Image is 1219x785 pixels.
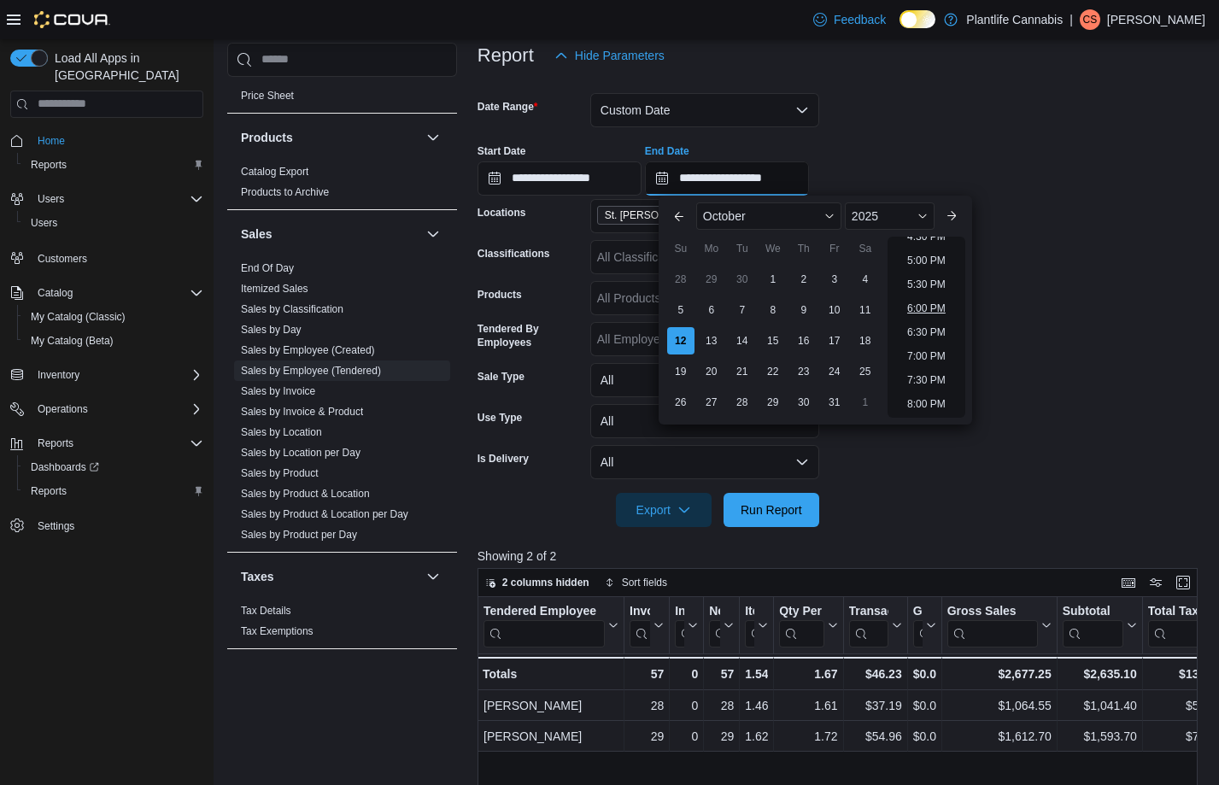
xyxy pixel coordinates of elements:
[227,600,457,648] div: Taxes
[483,664,618,684] div: Totals
[698,235,725,262] div: Mo
[241,166,308,178] a: Catalog Export
[900,10,935,28] input: Dark Mode
[241,466,319,480] span: Sales by Product
[913,695,936,716] div: $0.00
[912,604,922,647] div: Gift Card Sales
[31,399,95,419] button: Operations
[759,296,787,324] div: day-8
[38,286,73,300] span: Catalog
[667,358,694,385] div: day-19
[24,457,106,477] a: Dashboards
[1146,572,1166,593] button: Display options
[845,202,935,230] div: Button. Open the year selector. 2025 is currently selected.
[241,165,308,179] span: Catalog Export
[17,479,210,503] button: Reports
[17,329,210,353] button: My Catalog (Beta)
[478,144,526,158] label: Start Date
[483,726,618,747] div: [PERSON_NAME]
[478,206,526,220] label: Locations
[31,189,203,209] span: Users
[912,664,935,684] div: $0.00
[483,604,605,620] div: Tendered Employee
[745,664,768,684] div: 1.54
[790,327,818,354] div: day-16
[946,604,1051,647] button: Gross Sales
[17,153,210,177] button: Reports
[241,129,293,146] h3: Products
[729,266,756,293] div: day-30
[24,213,64,233] a: Users
[626,493,701,527] span: Export
[1107,9,1205,30] p: [PERSON_NAME]
[966,9,1063,30] p: Plantlife Cannabis
[852,209,878,223] span: 2025
[34,11,110,28] img: Cova
[3,281,210,305] button: Catalog
[241,385,315,397] a: Sales by Invoice
[947,726,1052,747] div: $1,612.70
[848,695,901,716] div: $37.19
[483,604,618,647] button: Tendered Employee
[821,296,848,324] div: day-10
[698,296,725,324] div: day-6
[852,358,879,385] div: day-25
[1083,9,1098,30] span: CS
[227,85,457,113] div: Pricing
[3,431,210,455] button: Reports
[31,283,79,303] button: Catalog
[31,283,203,303] span: Catalog
[675,604,684,647] div: Invoices Ref
[947,695,1052,716] div: $1,064.55
[575,47,665,64] span: Hide Parameters
[241,426,322,438] a: Sales by Location
[24,307,132,327] a: My Catalog (Classic)
[790,296,818,324] div: day-9
[38,368,79,382] span: Inventory
[729,327,756,354] div: day-14
[848,726,901,747] div: $54.96
[3,363,210,387] button: Inventory
[423,127,443,148] button: Products
[24,155,73,175] a: Reports
[241,508,408,520] a: Sales by Product & Location per Day
[729,389,756,416] div: day-28
[759,358,787,385] div: day-22
[852,296,879,324] div: day-11
[423,566,443,587] button: Taxes
[709,604,720,647] div: Net Sold
[709,695,734,716] div: 28
[852,389,879,416] div: day-1
[821,327,848,354] div: day-17
[241,446,360,460] span: Sales by Location per Day
[478,322,583,349] label: Tendered By Employees
[946,604,1037,620] div: Gross Sales
[227,161,457,209] div: Products
[900,226,952,247] li: 4:30 PM
[31,189,71,209] button: Users
[241,529,357,541] a: Sales by Product per Day
[630,726,664,747] div: 29
[241,324,302,336] a: Sales by Day
[241,605,291,617] a: Tax Details
[478,288,522,302] label: Products
[590,93,819,127] button: Custom Date
[759,327,787,354] div: day-15
[946,664,1051,684] div: $2,677.25
[478,45,534,66] h3: Report
[779,664,837,684] div: 1.67
[852,235,879,262] div: Sa
[31,216,57,230] span: Users
[745,604,754,647] div: Items Per Transaction
[241,406,363,418] a: Sales by Invoice & Product
[241,185,329,199] span: Products to Archive
[698,358,725,385] div: day-20
[1147,604,1208,620] div: Total Tax
[888,237,965,418] ul: Time
[724,493,819,527] button: Run Report
[1062,604,1122,620] div: Subtotal
[241,488,370,500] a: Sales by Product & Location
[1147,604,1208,647] div: Total Tax
[667,296,694,324] div: day-5
[709,664,734,684] div: 57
